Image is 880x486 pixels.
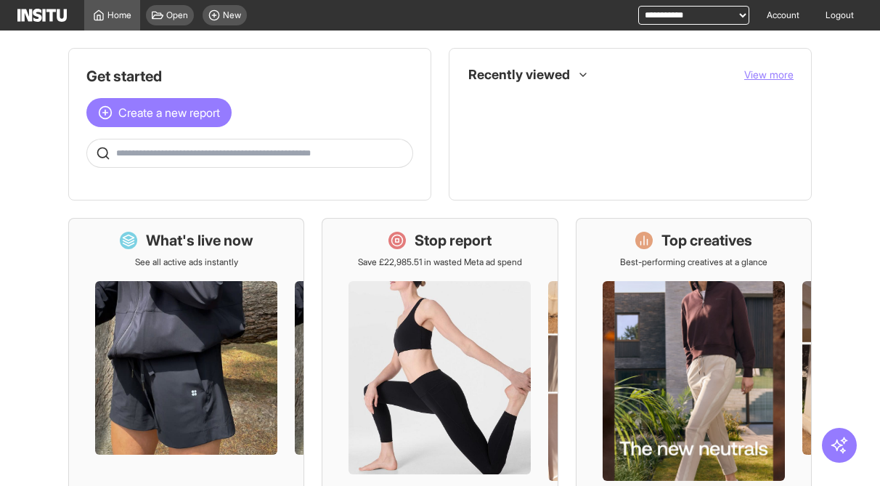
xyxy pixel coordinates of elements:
[86,98,232,127] button: Create a new report
[135,256,238,268] p: See all active ads instantly
[415,230,492,251] h1: Stop report
[499,130,782,142] span: Creative Fatigue [Beta]
[499,98,782,110] span: Placements
[744,68,794,81] span: View more
[499,162,563,174] span: Static Deep Dive
[473,127,490,145] div: Insights
[744,68,794,82] button: View more
[620,256,767,268] p: Best-performing creatives at a glance
[499,98,545,110] span: Placements
[118,104,220,121] span: Create a new report
[17,9,67,22] img: Logo
[499,130,590,142] span: Creative Fatigue [Beta]
[473,95,490,113] div: Insights
[166,9,188,21] span: Open
[86,66,413,86] h1: Get started
[499,162,782,174] span: Static Deep Dive
[358,256,522,268] p: Save £22,985.51 in wasted Meta ad spend
[473,159,490,177] div: Insights
[661,230,752,251] h1: Top creatives
[223,9,241,21] span: New
[107,9,131,21] span: Home
[146,230,253,251] h1: What's live now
